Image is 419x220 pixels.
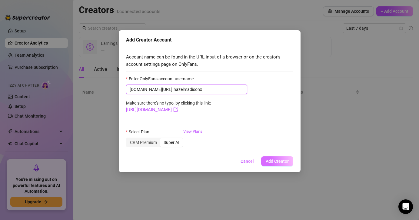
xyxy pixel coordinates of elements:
[160,138,183,147] div: Super AI
[126,107,178,112] a: [URL][DOMAIN_NAME]export
[126,101,211,112] span: Make sure there's no typo, by clicking this link:
[261,156,293,166] button: Add Creator
[126,54,293,68] span: Account name can be found in the URL input of a browser or on the creator's account settings page...
[127,138,160,147] div: CRM Premium
[398,199,413,214] div: Open Intercom Messenger
[126,128,153,135] label: Select Plan
[173,107,178,112] span: export
[241,159,254,164] span: Cancel
[130,86,172,93] span: [DOMAIN_NAME][URL]
[266,159,289,164] span: Add Creator
[174,86,244,93] input: Enter OnlyFans account username
[126,75,198,82] label: Enter OnlyFans account username
[236,156,259,166] button: Cancel
[126,36,293,44] div: Add Creator Account
[126,138,183,147] div: segmented control
[183,128,202,153] a: View Plans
